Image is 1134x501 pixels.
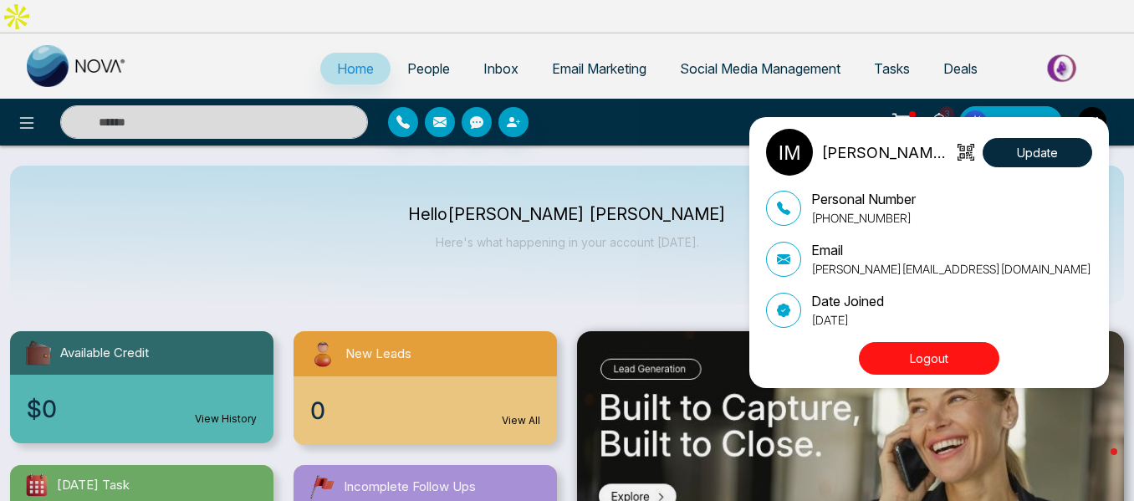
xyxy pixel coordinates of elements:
p: [PHONE_NUMBER] [811,209,916,227]
button: Update [983,138,1092,167]
p: [DATE] [811,311,884,329]
p: [PERSON_NAME] [PERSON_NAME] [821,141,953,164]
iframe: Intercom live chat [1077,444,1117,484]
p: Email [811,240,1091,260]
p: Date Joined [811,291,884,311]
p: [PERSON_NAME][EMAIL_ADDRESS][DOMAIN_NAME] [811,260,1091,278]
button: Logout [859,342,999,375]
p: Personal Number [811,189,916,209]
